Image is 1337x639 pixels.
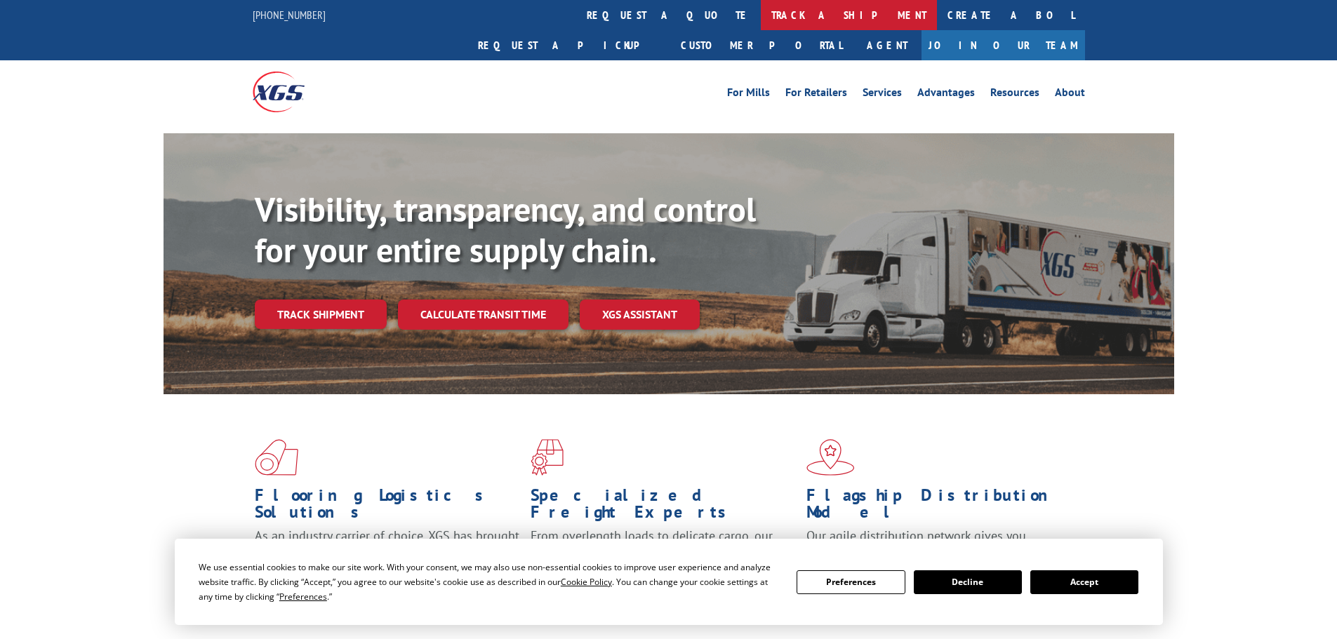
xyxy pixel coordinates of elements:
b: Visibility, transparency, and control for your entire supply chain. [255,187,756,271]
a: Services [863,87,902,102]
a: Request a pickup [467,30,670,60]
a: Join Our Team [922,30,1085,60]
div: Cookie Consent Prompt [175,539,1163,625]
a: Agent [853,30,922,60]
img: xgs-icon-focused-on-flooring-red [531,439,564,476]
h1: Flooring Logistics Solutions [255,487,520,527]
a: [PHONE_NUMBER] [253,8,326,22]
a: XGS ASSISTANT [580,300,700,330]
p: From overlength loads to delicate cargo, our experienced staff knows the best way to move your fr... [531,527,796,590]
img: xgs-icon-flagship-distribution-model-red [806,439,855,476]
button: Preferences [797,570,905,594]
img: xgs-icon-total-supply-chain-intelligence-red [255,439,298,476]
a: About [1055,87,1085,102]
a: Customer Portal [670,30,853,60]
a: Track shipment [255,300,387,329]
button: Decline [914,570,1022,594]
span: Cookie Policy [561,576,612,588]
span: As an industry carrier of choice, XGS has brought innovation and dedication to flooring logistics... [255,527,519,577]
span: Our agile distribution network gives you nationwide inventory management on demand. [806,527,1065,560]
a: Advantages [917,87,975,102]
button: Accept [1030,570,1138,594]
a: For Retailers [785,87,847,102]
span: Preferences [279,591,327,603]
h1: Specialized Freight Experts [531,487,796,527]
a: Calculate transit time [398,300,568,330]
a: Resources [990,87,1039,102]
div: We use essential cookies to make our site work. With your consent, we may also use non-essential ... [199,560,780,604]
h1: Flagship Distribution Model [806,487,1072,527]
a: For Mills [727,87,770,102]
